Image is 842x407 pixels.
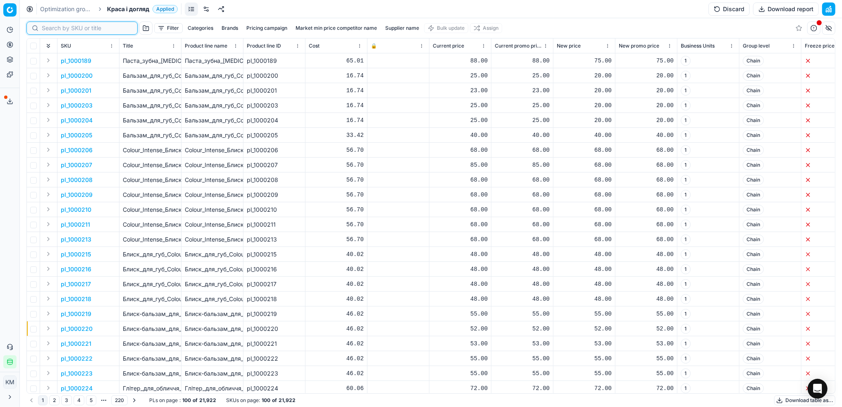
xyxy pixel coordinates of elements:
strong: 100 [262,397,270,404]
span: Chain [743,86,764,96]
span: Chain [743,145,764,155]
nav: breadcrumb [40,5,178,13]
p: pl_1000210 [61,206,91,214]
button: Expand [43,264,53,274]
div: 48.00 [619,250,674,259]
span: Chain [743,130,764,140]
p: pl_1000204 [61,116,93,124]
div: pl_1000204 [247,116,302,124]
button: 2 [49,395,60,405]
div: Блиск_для_губ_Colour_Intense_Pop_Neon_[MEDICAL_DATA]_10_мл_(02_екзотик) [185,280,240,288]
div: 68.00 [619,220,674,229]
div: 20.00 [557,116,612,124]
button: Expand [43,383,53,393]
p: pl_1000209 [61,191,93,199]
div: 40.02 [309,250,364,259]
div: 20.00 [619,86,674,95]
button: Expand [43,55,53,65]
span: 1 [681,86,691,96]
p: pl_1000221 [61,340,91,348]
button: pl_1000215 [61,250,91,259]
div: 16.74 [309,72,364,80]
button: pl_1000206 [61,146,93,154]
button: pl_1000222 [61,354,93,363]
p: pl_1000224 [61,384,93,393]
span: Chain [743,175,764,185]
span: New price [557,43,581,49]
p: Блиск-бальзам_для_губ_Colour_Intense_[MEDICAL_DATA]_Juicy_Pop_10_мл_(candy_fantasy_12) [123,325,178,333]
p: pl_1000211 [61,220,90,229]
div: 20.00 [557,86,612,95]
div: Open Intercom Messenger [808,379,828,399]
span: Current price [433,43,464,49]
p: pl_1000201 [61,86,91,95]
button: pl_1000208 [61,176,93,184]
span: 1 [681,56,691,66]
div: 23.00 [495,86,550,95]
span: 1 [681,264,691,274]
p: Colour_Intense_Блиск_для_губ__Jelly_Gloss_глянець_відтінок_08_(шимер_морозний)_6_мл [123,161,178,169]
div: 75.00 [619,57,674,65]
button: Expand [43,145,53,155]
div: 65.01 [309,57,364,65]
div: 68.00 [557,146,612,154]
div: 48.00 [557,295,612,303]
button: Bulk update [424,23,468,33]
span: Chain [743,249,764,259]
button: Go to next page [129,395,139,405]
div: 40.00 [619,131,674,139]
div: 68.00 [495,220,550,229]
span: 1 [681,101,691,110]
div: 68.00 [619,161,674,169]
div: 88.00 [495,57,550,65]
div: Блиск_для_губ_Colour_Intense_Pop_Neon_[MEDICAL_DATA]_10_мл_(01_яблуко) [185,295,240,303]
div: pl_1000205 [247,131,302,139]
div: Colour_Intense_Блиск_для_губ__Jelly_Gloss_глянець_відтінок_10_(шимер_тилесний)_6_мл [185,220,240,229]
div: Colour_Intense_Блиск_для_губ__Jelly_Gloss__глянець_відтінок_04_(шимер_рум'янець)_6_мл [185,191,240,199]
span: Group level [743,43,770,49]
button: Download table as... [774,395,835,405]
div: 20.00 [619,116,674,124]
div: 20.00 [557,72,612,80]
div: 20.00 [619,101,674,110]
span: Chain [743,160,764,170]
span: 1 [681,71,691,81]
div: 68.00 [433,235,488,244]
p: pl_1000219 [61,310,91,318]
div: 33.42 [309,131,364,139]
p: Бальзам_для_губ_Colour_Intense_Balamce_5_г_(04_чорниця) [123,86,178,95]
button: Expand [43,279,53,289]
button: Expand [43,130,53,140]
div: Бальзам_для_губ_Colour_Intense_Balamce_5_г_(04_чорниця) [185,86,240,95]
button: Expand [43,368,53,378]
span: Chain [743,205,764,215]
div: pl_1000211 [247,220,302,229]
div: 55.00 [495,310,550,318]
span: Product line ID [247,43,281,49]
p: Бальзам_для_губ_Colour_Intense_Balamce_5_г_(01_ваніль) [123,116,178,124]
div: Бальзам_для_губ_Colour_Intense_Balamce_5_г_(02_ківі) [185,101,240,110]
div: pl_1000201 [247,86,302,95]
div: 46.02 [309,310,364,318]
div: pl_1000218 [247,295,302,303]
div: 68.00 [433,191,488,199]
button: КM [3,376,17,389]
div: 68.00 [433,220,488,229]
span: Business Units [681,43,715,49]
div: 48.00 [495,250,550,259]
span: 1 [681,220,691,230]
div: Colour_Intense_Блиск_для_губ__Jelly_Gloss_глянець_відтінок_08_(шимер_морозний)_6_мл [185,161,240,169]
div: 68.00 [619,235,674,244]
div: 56.70 [309,176,364,184]
span: Chain [743,101,764,110]
button: Supplier name [382,23,422,33]
div: 68.00 [495,206,550,214]
p: Colour_Intense_Блиск_для_губ__Jelly_Gloss_глянець_відтінок_06_(шимер_рожевий)_6_мл [123,176,178,184]
button: Expand [43,115,53,125]
button: Expand [43,189,53,199]
div: 25.00 [495,116,550,124]
div: 68.00 [433,176,488,184]
div: 48.00 [619,295,674,303]
span: 1 [681,205,691,215]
